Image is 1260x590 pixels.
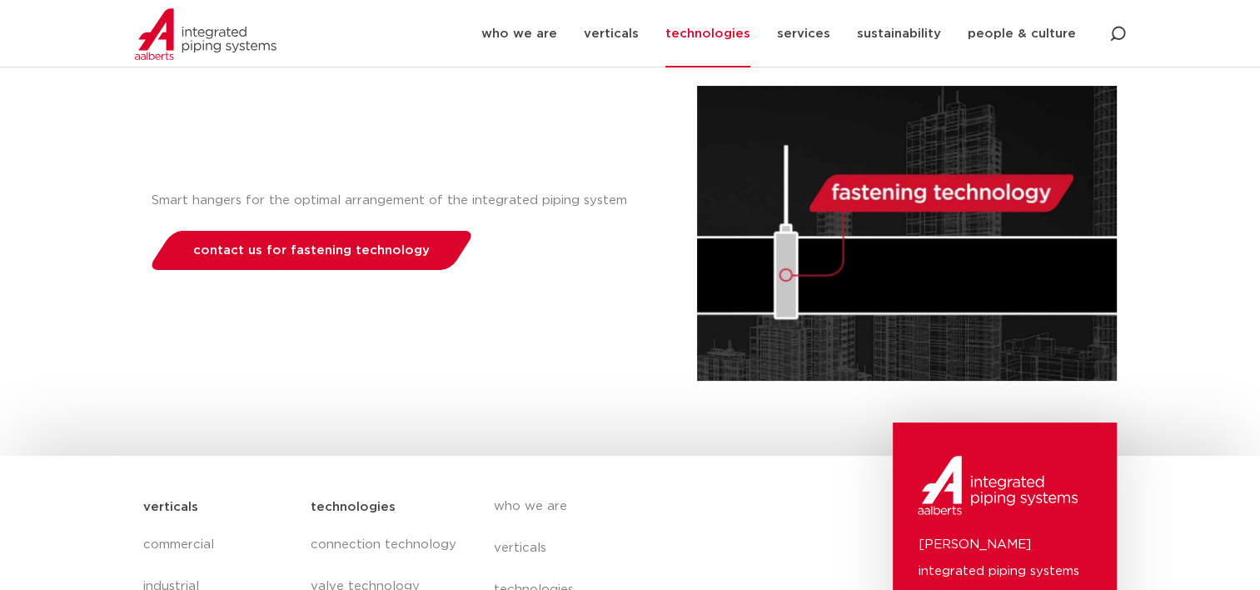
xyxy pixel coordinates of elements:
[147,231,476,270] a: contact us for fastening technology
[310,524,460,566] a: connection technology
[143,524,294,566] a: commercial
[494,486,799,527] a: who we are
[143,494,198,521] h5: verticals
[494,527,799,569] a: verticals
[193,244,430,257] span: contact us for fastening technology
[310,494,395,521] h5: technologies
[152,187,689,214] div: Smart hangers for the optimal arrangement of the integrated piping system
